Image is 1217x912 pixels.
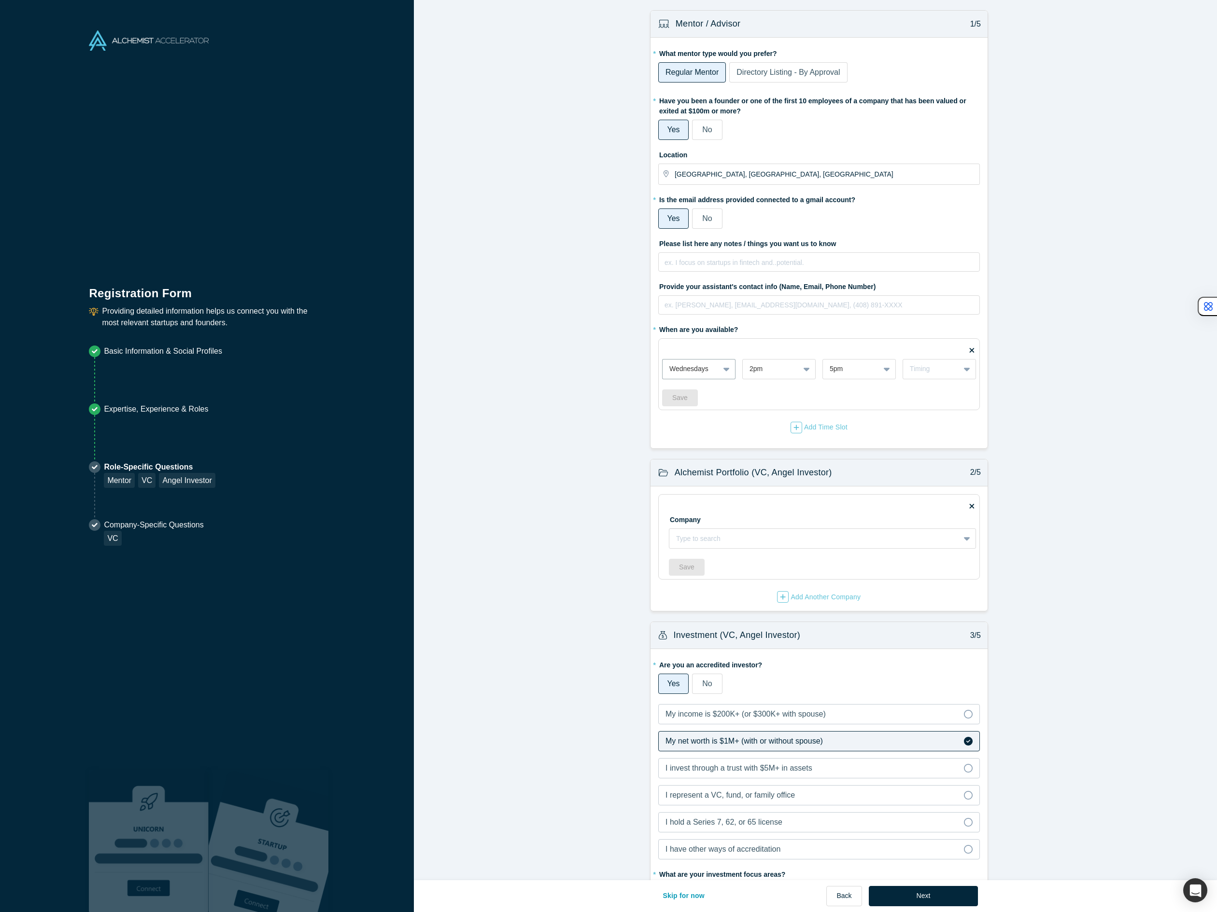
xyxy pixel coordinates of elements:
label: Location [658,147,980,160]
span: No [702,679,712,688]
div: Add Another Company [777,591,861,603]
div: Mentor [104,473,135,488]
input: Enter a location [675,164,979,184]
div: VC [138,473,156,488]
p: 1/5 [965,18,981,30]
div: Add Time Slot [791,422,848,433]
p: Role-Specific Questions [104,461,215,473]
button: Save [669,559,705,576]
label: What are your investment focus areas? [658,866,980,880]
img: Robust Technologies [89,770,209,912]
span: Yes [667,679,679,688]
p: 3/5 [965,630,981,641]
span: Directory Listing - By Approval [736,68,840,76]
img: Alchemist Accelerator Logo [89,30,209,51]
label: Provide your assistant's contact info (Name, Email, Phone Number) [658,278,980,292]
p: Basic Information & Social Profiles [104,345,222,357]
span: Yes [667,125,679,134]
p: Expertise, Experience & Roles [104,403,208,415]
label: Are you an accredited investor? [658,657,980,670]
button: Add Time Slot [790,421,848,434]
p: Providing detailed information helps us connect you with the most relevant startups and founders. [102,305,325,329]
span: My income is $200K+ (or $300K+ with spouse) [665,710,826,718]
img: Prism AI [209,770,328,912]
label: Is the email address provided connected to a gmail account? [658,192,980,205]
div: rdw-wrapper [658,295,980,315]
div: rdw-editor [665,299,974,318]
button: Back [826,886,862,906]
div: Angel Investor [159,473,215,488]
h3: Alchemist Portfolio [675,466,832,479]
button: Save [662,389,698,406]
label: Have you been a founder or one of the first 10 employees of a company that has been valued or exi... [658,93,980,116]
span: My net worth is $1M+ (with or without spouse) [665,737,823,745]
span: I hold a Series 7, 62, or 65 license [665,818,782,826]
button: Skip for now [652,886,715,906]
span: I have other ways of accreditation [665,845,780,853]
span: I invest through a trust with $5M+ in assets [665,764,812,772]
div: rdw-editor [665,256,974,275]
span: Yes [667,214,679,222]
button: Next [869,886,978,906]
div: VC [104,531,121,546]
span: I represent a VC, fund, or family office [665,791,795,799]
p: 2/5 [965,467,981,478]
h3: Investment [673,629,800,642]
label: When are you available? [658,321,738,335]
span: Regular Mentor [665,68,719,76]
p: Company-Specific Questions [104,519,203,531]
button: Add Another Company [777,591,861,603]
span: No [702,125,712,134]
span: No [702,214,712,222]
span: (VC, Angel Investor) [720,630,800,640]
label: Please list here any notes / things you want us to know [658,235,980,249]
label: Company [669,511,723,525]
label: What mentor type would you prefer? [658,45,980,59]
div: rdw-wrapper [658,252,980,272]
h3: Mentor / Advisor [676,17,740,30]
div: Timing [910,364,953,374]
h1: Registration Form [89,275,325,302]
span: (VC, Angel Investor) [751,468,832,477]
